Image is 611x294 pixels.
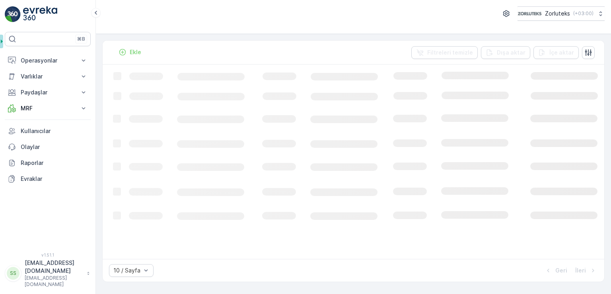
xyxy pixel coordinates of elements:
[21,57,75,65] p: Operasyonlar
[545,10,570,18] p: Zorluteks
[5,259,91,288] button: SS[EMAIL_ADDRESS][DOMAIN_NAME][EMAIL_ADDRESS][DOMAIN_NAME]
[555,267,567,274] p: Geri
[5,123,91,139] a: Kullanıcılar
[115,47,144,57] button: Ekle
[21,88,75,96] p: Paydaşlar
[21,127,88,135] p: Kullanıcılar
[23,6,57,22] img: logo_light-DOdMpM7g.png
[574,266,598,275] button: İleri
[481,46,530,59] button: Dışa aktar
[5,139,91,155] a: Olaylar
[5,53,91,69] button: Operasyonlar
[21,104,75,112] p: MRF
[518,6,605,21] button: Zorluteks(+03:00)
[25,275,83,288] p: [EMAIL_ADDRESS][DOMAIN_NAME]
[549,49,574,57] p: İçe aktar
[5,171,91,187] a: Evraklar
[573,10,593,17] p: ( +03:00 )
[518,9,542,18] img: 6-1-9-3_wQBzyll.png
[7,267,19,280] div: SS
[411,46,478,59] button: Filtreleri temizle
[575,267,586,274] p: İleri
[543,266,568,275] button: Geri
[5,155,91,171] a: Raporlar
[5,253,91,257] span: v 1.51.1
[21,143,88,151] p: Olaylar
[25,259,83,275] p: [EMAIL_ADDRESS][DOMAIN_NAME]
[5,69,91,84] button: Varlıklar
[497,49,525,57] p: Dışa aktar
[5,84,91,100] button: Paydaşlar
[130,48,141,56] p: Ekle
[21,73,75,80] p: Varlıklar
[533,46,579,59] button: İçe aktar
[5,6,21,22] img: logo
[21,159,88,167] p: Raporlar
[427,49,473,57] p: Filtreleri temizle
[5,100,91,116] button: MRF
[77,36,85,42] p: ⌘B
[21,175,88,183] p: Evraklar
